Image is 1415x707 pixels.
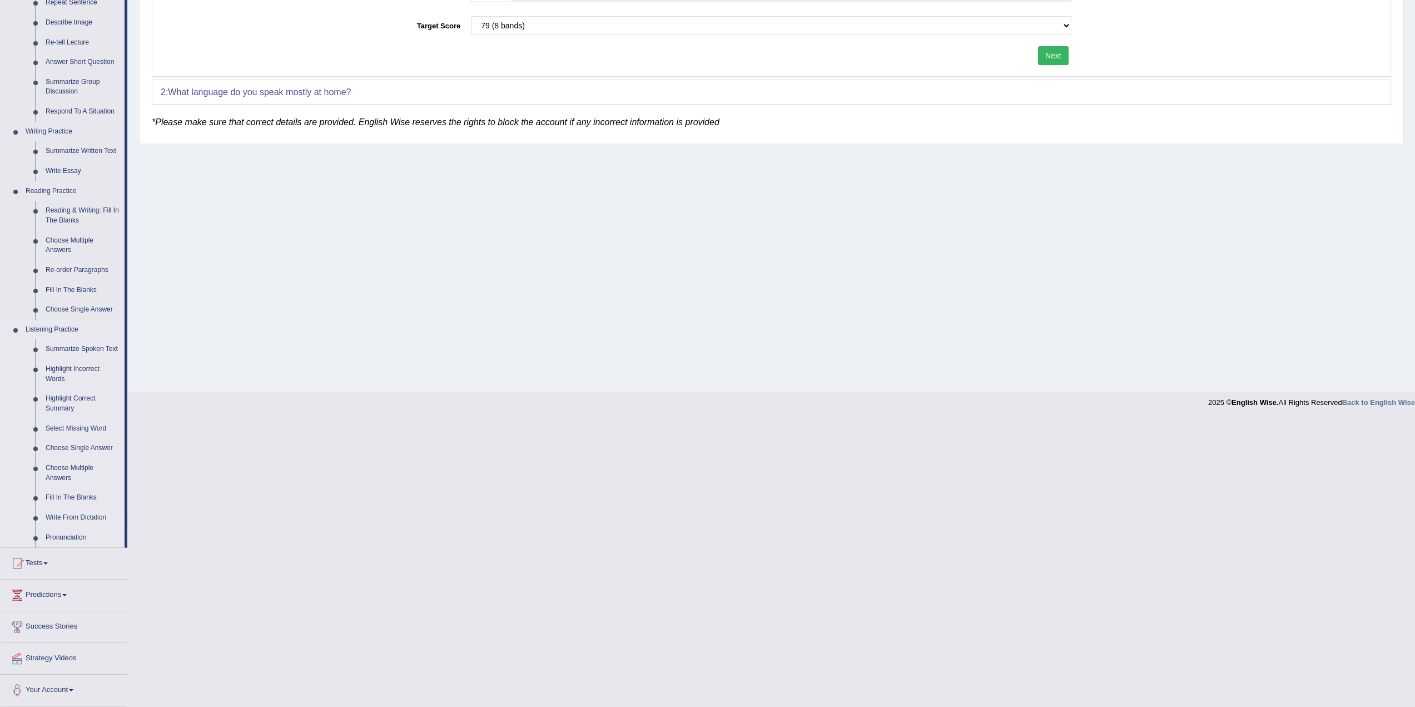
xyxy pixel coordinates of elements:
[41,161,125,181] a: Write Essay
[41,33,125,53] a: Re-tell Lecture
[152,80,1391,105] div: 2:
[1,675,127,703] a: Your Account
[152,117,719,127] em: *Please make sure that correct details are provided. English Wise reserves the rights to block th...
[1038,46,1069,65] button: Next
[41,72,125,102] a: Summarize Group Discussion
[1,548,127,576] a: Tests
[41,52,125,72] a: Answer Short Question
[1208,392,1415,408] div: 2025 © All Rights Reserved
[41,419,125,439] a: Select Missing Word
[21,320,125,340] a: Listening Practice
[41,201,125,230] a: Reading & Writing: Fill In The Blanks
[41,280,125,300] a: Fill In The Blanks
[1232,398,1278,407] strong: English Wise.
[41,488,125,508] a: Fill In The Blanks
[41,13,125,33] a: Describe Image
[161,16,466,31] label: Target Score
[41,389,125,418] a: Highlight Correct Summary
[41,231,125,260] a: Choose Multiple Answers
[1,580,127,607] a: Predictions
[41,260,125,280] a: Re-order Paragraphs
[41,102,125,122] a: Respond To A Situation
[168,87,351,97] b: What language do you speak mostly at home?
[1,643,127,671] a: Strategy Videos
[41,359,125,389] a: Highlight Incorrect Words
[41,528,125,548] a: Pronunciation
[41,300,125,320] a: Choose Single Answer
[41,458,125,488] a: Choose Multiple Answers
[41,141,125,161] a: Summarize Written Text
[41,438,125,458] a: Choose Single Answer
[21,122,125,142] a: Writing Practice
[41,339,125,359] a: Summarize Spoken Text
[1,611,127,639] a: Success Stories
[1342,398,1415,407] a: Back to English Wise
[21,181,125,201] a: Reading Practice
[41,508,125,528] a: Write From Dictation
